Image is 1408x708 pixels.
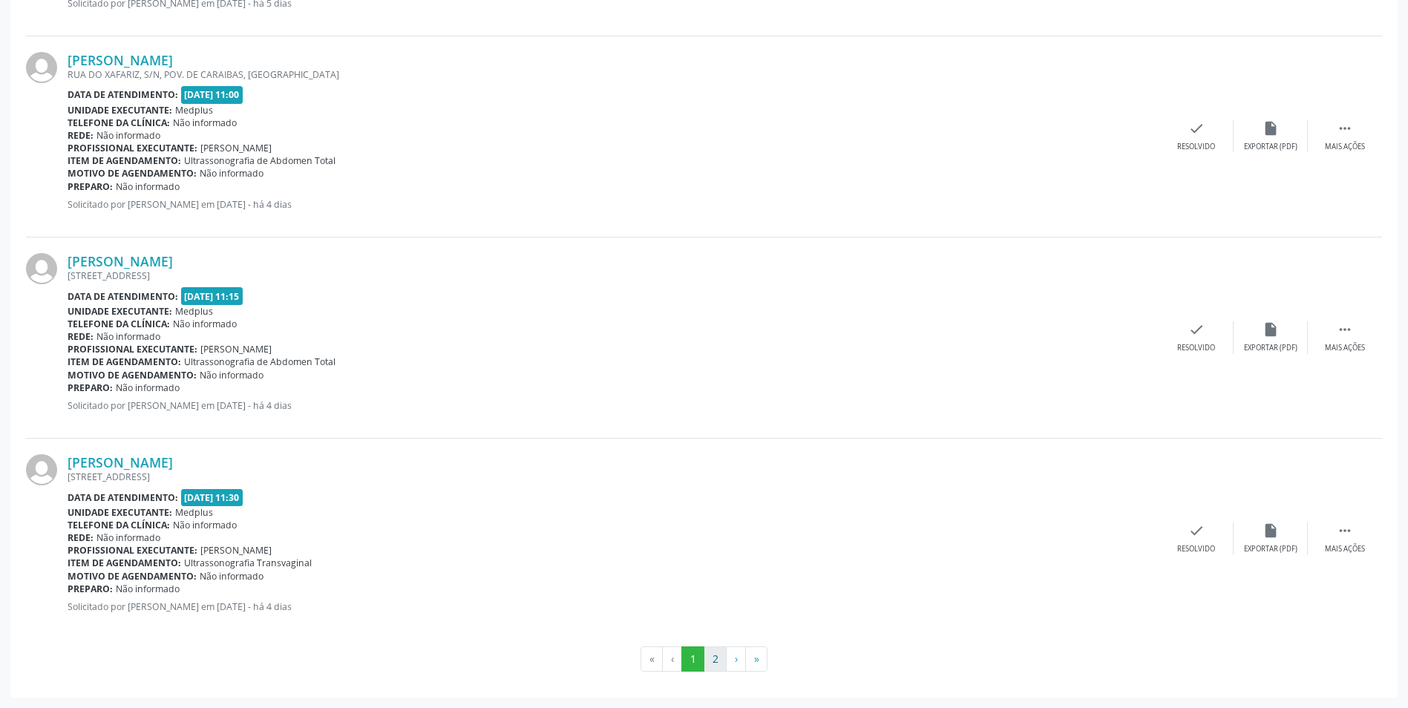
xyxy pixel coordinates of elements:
[116,583,180,595] span: Não informado
[68,570,197,583] b: Motivo de agendamento:
[68,330,94,343] b: Rede:
[1188,522,1205,539] i: check
[96,531,160,544] span: Não informado
[1337,120,1353,137] i: 
[68,318,170,330] b: Telefone da clínica:
[200,167,263,180] span: Não informado
[175,305,213,318] span: Medplus
[68,88,178,101] b: Data de atendimento:
[184,154,335,167] span: Ultrassonografia de Abdomen Total
[68,167,197,180] b: Motivo de agendamento:
[1244,343,1297,353] div: Exportar (PDF)
[116,381,180,394] span: Não informado
[184,557,312,569] span: Ultrassonografia Transvaginal
[68,399,1159,412] p: Solicitado por [PERSON_NAME] em [DATE] - há 4 dias
[1325,544,1365,554] div: Mais ações
[68,52,173,68] a: [PERSON_NAME]
[26,646,1382,672] ul: Pagination
[175,104,213,117] span: Medplus
[68,269,1159,282] div: [STREET_ADDRESS]
[181,287,243,304] span: [DATE] 11:15
[200,343,272,355] span: [PERSON_NAME]
[68,68,1159,81] div: RUA DO XAFARIZ, S/N, POV. DE CARAIBAS, [GEOGRAPHIC_DATA]
[200,570,263,583] span: Não informado
[68,154,181,167] b: Item de agendamento:
[1188,321,1205,338] i: check
[68,583,113,595] b: Preparo:
[68,454,173,471] a: [PERSON_NAME]
[745,646,767,672] button: Go to last page
[68,471,1159,483] div: [STREET_ADDRESS]
[1244,142,1297,152] div: Exportar (PDF)
[68,519,170,531] b: Telefone da clínica:
[200,142,272,154] span: [PERSON_NAME]
[173,318,237,330] span: Não informado
[1188,120,1205,137] i: check
[1263,120,1279,137] i: insert_drive_file
[1337,321,1353,338] i: 
[1325,142,1365,152] div: Mais ações
[681,646,704,672] button: Go to page 1
[68,506,172,519] b: Unidade executante:
[1337,522,1353,539] i: 
[68,355,181,368] b: Item de agendamento:
[68,557,181,569] b: Item de agendamento:
[181,489,243,506] span: [DATE] 11:30
[68,491,178,504] b: Data de atendimento:
[68,104,172,117] b: Unidade executante:
[1244,544,1297,554] div: Exportar (PDF)
[200,544,272,557] span: [PERSON_NAME]
[1263,321,1279,338] i: insert_drive_file
[96,330,160,343] span: Não informado
[68,142,197,154] b: Profissional executante:
[1325,343,1365,353] div: Mais ações
[726,646,746,672] button: Go to next page
[173,519,237,531] span: Não informado
[1177,544,1215,554] div: Resolvido
[116,180,180,193] span: Não informado
[68,381,113,394] b: Preparo:
[68,198,1159,211] p: Solicitado por [PERSON_NAME] em [DATE] - há 4 dias
[200,369,263,381] span: Não informado
[68,129,94,142] b: Rede:
[1177,343,1215,353] div: Resolvido
[1177,142,1215,152] div: Resolvido
[68,531,94,544] b: Rede:
[68,117,170,129] b: Telefone da clínica:
[173,117,237,129] span: Não informado
[26,253,57,284] img: img
[184,355,335,368] span: Ultrassonografia de Abdomen Total
[26,52,57,83] img: img
[96,129,160,142] span: Não informado
[68,369,197,381] b: Motivo de agendamento:
[68,305,172,318] b: Unidade executante:
[1263,522,1279,539] i: insert_drive_file
[68,253,173,269] a: [PERSON_NAME]
[181,86,243,103] span: [DATE] 11:00
[68,290,178,303] b: Data de atendimento:
[68,180,113,193] b: Preparo:
[68,343,197,355] b: Profissional executante:
[68,600,1159,613] p: Solicitado por [PERSON_NAME] em [DATE] - há 4 dias
[26,454,57,485] img: img
[175,506,213,519] span: Medplus
[68,544,197,557] b: Profissional executante:
[704,646,727,672] button: Go to page 2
